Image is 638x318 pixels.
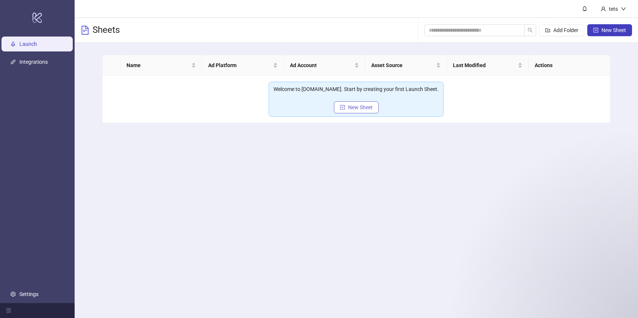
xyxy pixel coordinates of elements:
[593,28,598,33] span: plus-square
[81,26,90,35] span: file-text
[273,85,439,93] div: Welcome to [DOMAIN_NAME]. Start by creating your first Launch Sheet.
[606,5,621,13] div: tets
[528,28,533,33] span: search
[19,41,37,47] a: Launch
[447,55,529,76] th: Last Modified
[93,24,120,36] h3: Sheets
[601,6,606,12] span: user
[539,24,584,36] button: Add Folder
[208,61,272,69] span: Ad Platform
[582,6,587,11] span: bell
[489,262,638,314] iframe: Intercom notifications message
[340,105,345,110] span: plus-square
[621,6,626,12] span: down
[553,27,578,33] span: Add Folder
[284,55,366,76] th: Ad Account
[121,55,202,76] th: Name
[601,27,626,33] span: New Sheet
[126,61,190,69] span: Name
[587,24,632,36] button: New Sheet
[19,291,38,297] a: Settings
[290,61,353,69] span: Ad Account
[371,61,435,69] span: Asset Source
[202,55,284,76] th: Ad Platform
[365,55,447,76] th: Asset Source
[453,61,516,69] span: Last Modified
[348,104,373,110] span: New Sheet
[334,101,379,113] button: New Sheet
[6,308,11,313] span: menu-fold
[529,55,610,76] th: Actions
[19,59,48,65] a: Integrations
[545,28,550,33] span: folder-add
